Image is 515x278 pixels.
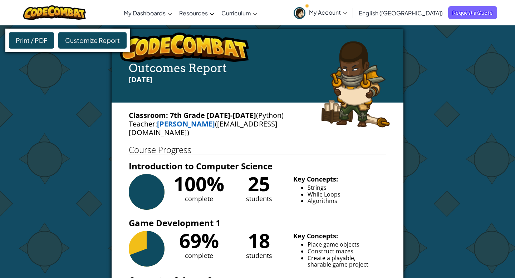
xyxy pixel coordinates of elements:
span: While Loops [308,190,340,198]
div: 100% [173,174,225,194]
img: arryn.png [321,41,390,128]
div: complete [173,250,225,261]
span: My Dashboards [124,9,166,17]
a: My Account [290,1,351,24]
a: Resources [176,3,218,23]
div: 69% [173,231,225,250]
span: My Account [309,9,347,16]
span: Construct mazes [308,247,353,255]
img: CodeCombat logo [23,5,86,20]
span: Classroom: [129,110,168,120]
div: students [233,250,285,261]
h3: Game Development 1 [129,215,386,231]
a: My Dashboards [120,3,176,23]
a: English ([GEOGRAPHIC_DATA]) [355,3,446,23]
span: Curriculum [221,9,251,17]
a: Curriculum [218,3,261,23]
div: Print / PDF [9,32,54,49]
span: Resources [179,9,208,17]
span: Customize Report [65,36,120,44]
span: Create a playable, sharable game project [308,254,368,269]
span: [DATE] [129,75,152,84]
span: ([EMAIL_ADDRESS][DOMAIN_NAME]) [129,119,278,137]
span: Algorithms [308,197,337,205]
div: 18 [233,231,285,250]
b: Key Concepts: [293,232,338,240]
b: 7th Grade [DATE]-[DATE] [170,110,256,120]
b: Key Concepts: [293,175,338,183]
h1: Course Progress [129,145,386,154]
div: students [233,194,285,204]
span: (Python) [256,110,284,120]
a: Request a Quote [448,6,497,19]
h3: Introduction to Computer Science [129,158,386,174]
span: Place game objects [308,240,359,248]
img: avatar [294,7,305,19]
h4: Outcomes Report [120,63,395,74]
div: 25 [233,174,285,194]
img: logo.png [120,33,249,63]
span: Strings [308,184,327,192]
span: English ([GEOGRAPHIC_DATA]) [359,9,443,17]
span: Teacher: [129,119,157,129]
a: [PERSON_NAME] [157,119,215,129]
div: complete [173,194,225,204]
